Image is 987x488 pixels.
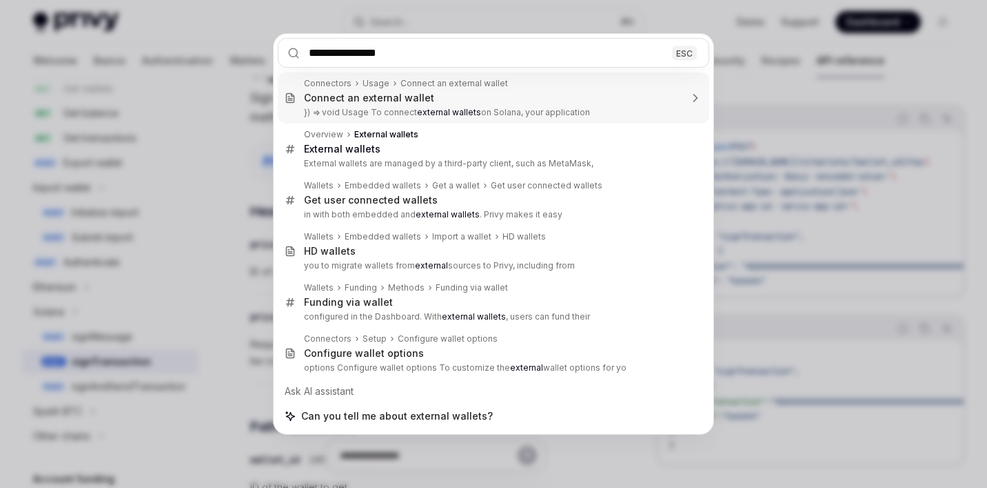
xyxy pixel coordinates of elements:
div: Setup [363,333,387,344]
div: Get user connected wallets [491,180,602,191]
p: External wallets are managed by a third-party client, such as MetaMask, [304,158,680,169]
div: Get user connected wallets [304,194,438,206]
div: Funding via wallet [304,296,393,309]
p: options Configure wallet options To customize the wallet options for yo [304,362,680,373]
div: HD wallets [304,245,356,257]
div: Funding via wallet [436,282,508,293]
b: external [415,260,448,271]
div: Methods [388,282,425,293]
span: Can you tell me about external wallets? [301,409,493,423]
b: external wallets [417,107,481,117]
div: HD wallets [502,231,546,242]
div: Connect an external wallet [304,92,434,104]
p: you to migrate wallets from sources to Privy, including from [304,260,680,271]
b: external wallets [416,209,480,219]
div: Ask AI assistant [278,379,709,404]
p: configured in the Dashboard. With , users can fund their [304,311,680,322]
b: External wallets [304,143,380,155]
div: Funding [345,282,377,293]
p: }) => void Usage To connect on Solana, your application [304,107,680,118]
div: Connect an external wallet [400,78,508,89]
b: external wallets [442,311,506,322]
b: external [510,362,543,373]
div: Get a wallet [432,180,480,191]
div: Embedded wallets [345,231,421,242]
div: Import a wallet [432,231,491,242]
div: Overview [304,129,343,140]
p: in with both embedded and . Privy makes it easy [304,209,680,220]
div: Wallets [304,282,334,293]
div: Wallets [304,180,334,191]
div: Embedded wallets [345,180,421,191]
div: ESC [672,46,697,60]
div: Usage [363,78,389,89]
div: Configure wallet options [398,333,498,344]
div: Configure wallet options [304,347,424,360]
b: External wallets [354,129,418,139]
div: Connectors [304,78,352,89]
div: Connectors [304,333,352,344]
div: Wallets [304,231,334,242]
